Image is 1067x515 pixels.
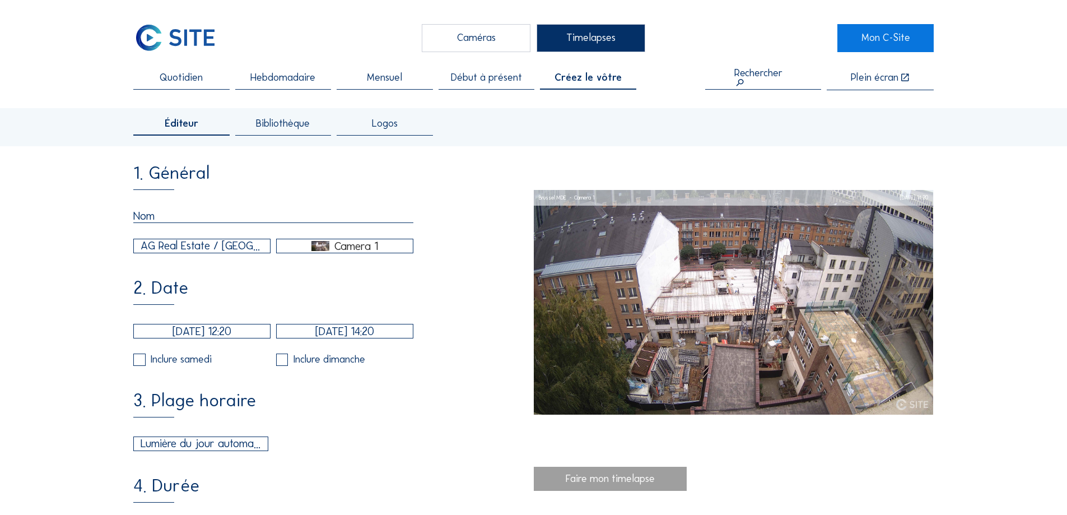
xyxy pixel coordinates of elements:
span: Éditeur [165,119,198,129]
div: [DATE] 14:20 [900,190,928,206]
div: Brussel MDE [539,190,566,206]
img: C-Site Logo [896,399,928,410]
div: Camera 1 [334,241,378,251]
input: Date de début [133,324,271,338]
div: Inclure dimanche [293,355,365,365]
img: Image [534,190,934,415]
span: Bibliothèque [256,119,310,129]
span: Mensuel [367,73,402,83]
div: AG Real Estate / [GEOGRAPHIC_DATA] [141,238,263,254]
div: Plein écran [851,73,898,83]
input: Date de fin [276,324,413,338]
span: Hebdomadaire [250,73,315,83]
div: Camera 1 [566,190,594,206]
div: selected_image_1458Camera 1 [277,239,413,253]
div: 2. Date [133,279,188,305]
span: Quotidien [160,73,203,83]
a: Mon C-Site [837,24,933,52]
div: Faire mon timelapse [534,467,687,491]
div: Lumière du jour automatique [141,435,261,452]
div: 3. Plage horaire [133,392,256,417]
span: Logos [372,119,398,129]
div: Timelapses [537,24,645,52]
div: 4. Durée [133,477,199,503]
div: Inclure samedi [151,355,212,365]
input: Nom [133,209,413,223]
div: Rechercher [734,68,793,89]
div: Lumière du jour automatique [134,437,268,451]
img: C-SITE Logo [133,24,217,52]
span: Créez le vôtre [555,73,622,83]
img: selected_image_1458 [311,241,329,251]
div: AG Real Estate / [GEOGRAPHIC_DATA] [134,239,270,253]
a: C-SITE Logo [133,24,229,52]
div: 1. Général [133,164,209,190]
div: Caméras [422,24,530,52]
span: Début à présent [451,73,522,83]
